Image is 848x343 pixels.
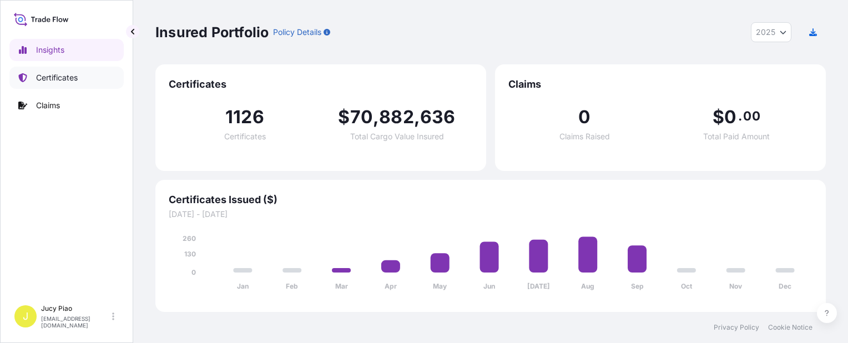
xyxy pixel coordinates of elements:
[335,282,348,290] tspan: Mar
[184,250,196,258] tspan: 130
[373,108,379,126] span: ,
[155,23,269,41] p: Insured Portfolio
[36,44,64,56] p: Insights
[714,323,759,332] a: Privacy Policy
[420,108,456,126] span: 636
[724,108,736,126] span: 0
[527,282,550,290] tspan: [DATE]
[41,315,110,329] p: [EMAIL_ADDRESS][DOMAIN_NAME]
[385,282,397,290] tspan: Apr
[681,282,693,290] tspan: Oct
[169,193,812,206] span: Certificates Issued ($)
[224,133,266,140] span: Certificates
[756,27,775,38] span: 2025
[169,78,473,91] span: Certificates
[743,112,760,120] span: 00
[703,133,770,140] span: Total Paid Amount
[578,108,590,126] span: 0
[631,282,644,290] tspan: Sep
[9,67,124,89] a: Certificates
[169,209,812,220] span: [DATE] - [DATE]
[338,108,350,126] span: $
[433,282,447,290] tspan: May
[9,39,124,61] a: Insights
[559,133,610,140] span: Claims Raised
[41,304,110,313] p: Jucy Piao
[36,100,60,111] p: Claims
[779,282,791,290] tspan: Dec
[191,268,196,276] tspan: 0
[713,108,724,126] span: $
[273,27,321,38] p: Policy Details
[508,78,812,91] span: Claims
[286,282,298,290] tspan: Feb
[237,282,249,290] tspan: Jan
[225,108,264,126] span: 1126
[483,282,495,290] tspan: Jun
[581,282,594,290] tspan: Aug
[738,112,742,120] span: .
[768,323,812,332] a: Cookie Notice
[36,72,78,83] p: Certificates
[9,94,124,117] a: Claims
[350,133,444,140] span: Total Cargo Value Insured
[350,108,373,126] span: 70
[183,234,196,243] tspan: 260
[751,22,791,42] button: Year Selector
[379,108,414,126] span: 882
[729,282,743,290] tspan: Nov
[414,108,420,126] span: ,
[23,311,28,322] span: J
